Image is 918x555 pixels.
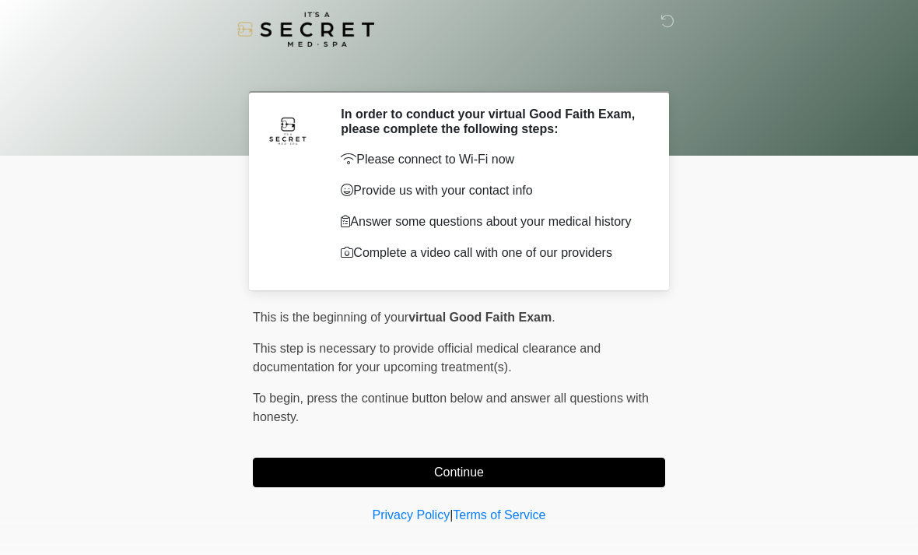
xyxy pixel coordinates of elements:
p: Please connect to Wi-Fi now [341,150,642,169]
span: To begin, [253,392,307,405]
button: Continue [253,458,665,487]
p: Answer some questions about your medical history [341,213,642,231]
span: . [552,311,555,324]
h2: In order to conduct your virtual Good Faith Exam, please complete the following steps: [341,107,642,136]
span: press the continue button below and answer all questions with honesty. [253,392,649,423]
a: | [450,508,453,522]
span: This step is necessary to provide official medical clearance and documentation for your upcoming ... [253,342,601,374]
img: Agent Avatar [265,107,311,153]
p: Provide us with your contact info [341,181,642,200]
a: Privacy Policy [373,508,450,522]
p: Complete a video call with one of our providers [341,244,642,262]
h1: ‎ ‎ [241,56,677,85]
a: Terms of Service [453,508,545,522]
span: This is the beginning of your [253,311,408,324]
strong: virtual Good Faith Exam [408,311,552,324]
img: It's A Secret Med Spa Logo [237,12,374,47]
